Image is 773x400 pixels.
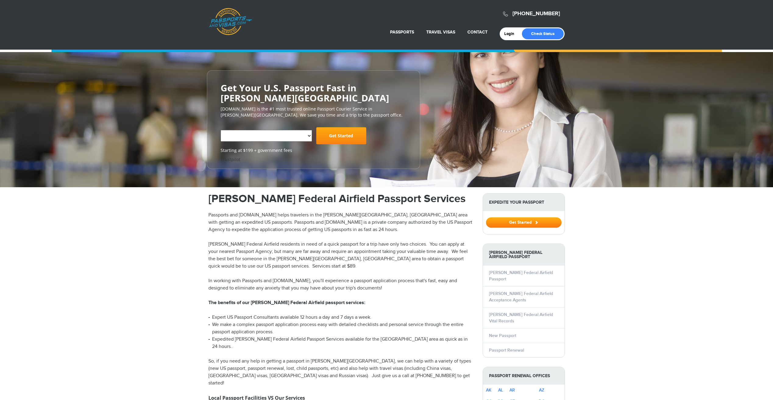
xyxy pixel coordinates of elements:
[221,106,406,118] p: [DOMAIN_NAME] is the #1 most trusted online Passport Courier Service in [PERSON_NAME][GEOGRAPHIC_...
[208,212,473,233] p: Passports and [DOMAIN_NAME] helps travelers in the [PERSON_NAME][GEOGRAPHIC_DATA], [GEOGRAPHIC_DA...
[467,30,488,35] a: Contact
[509,388,515,393] a: AR
[208,193,473,204] h1: [PERSON_NAME] Federal Airfield Passport Services
[486,217,562,228] button: Get Started
[390,30,414,35] a: Passports
[209,8,252,35] a: Passports & [DOMAIN_NAME]
[486,220,562,225] a: Get Started
[426,30,455,35] a: Travel Visas
[221,147,406,153] span: Starting at $199 + government fees
[208,314,473,321] li: Expert US Passport Consultants available 12 hours a day and 7 days a week.
[221,83,406,103] h2: Get Your U.S. Passport Fast in [PERSON_NAME][GEOGRAPHIC_DATA]
[489,348,524,353] a: Passport Renewal
[208,300,365,306] strong: The benefits of our [PERSON_NAME] Federal Airfield passport services:
[489,291,553,303] a: [PERSON_NAME] Federal Airfield Acceptance Agents
[483,194,565,211] strong: Expedite Your Passport
[522,28,564,39] a: Check Status
[208,277,473,292] p: In working with Passports and [DOMAIN_NAME], you'll experience a passport application process tha...
[208,321,473,336] li: We make a complex passport application process easy with detailed checklists and personal service...
[208,336,473,350] li: Expedited [PERSON_NAME] Federal Airfield Passport Services available for the [GEOGRAPHIC_DATA] ar...
[316,127,366,144] a: Get Started
[489,333,516,338] a: New Passport
[483,367,565,384] strong: Passport Renewal Offices
[512,10,560,17] a: [PHONE_NUMBER]
[489,270,553,282] a: [PERSON_NAME] Federal Airfield Passport
[221,156,240,162] a: Trustpilot
[486,388,491,393] a: AK
[483,244,565,265] strong: [PERSON_NAME] Federal Airfield Passport
[504,31,519,36] a: Login
[489,312,553,324] a: [PERSON_NAME] Federal Airfield Vital Records
[539,388,544,393] a: AZ
[208,241,473,270] p: [PERSON_NAME] Federal Airfield residents in need of a quick passport for a trip have only two cho...
[498,388,503,393] a: AL
[208,358,473,387] p: So, if you need any help in getting a passport in [PERSON_NAME][GEOGRAPHIC_DATA], we can help wit...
